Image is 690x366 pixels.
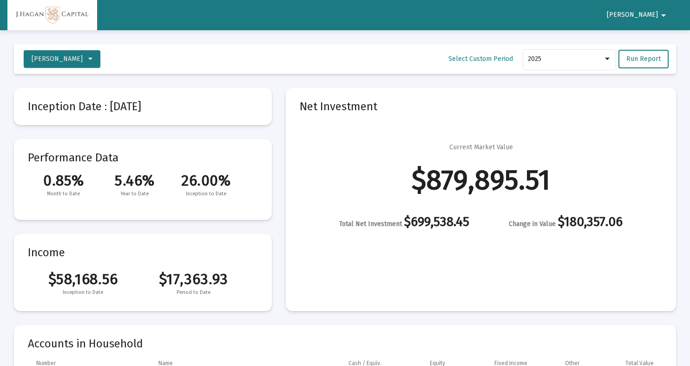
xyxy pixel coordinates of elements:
[626,55,661,63] span: Run Report
[509,220,556,228] span: Change in Value
[448,55,513,63] span: Select Custom Period
[607,11,658,19] span: [PERSON_NAME]
[412,175,551,185] div: $879,895.51
[28,248,258,257] mat-card-title: Income
[509,217,623,229] div: $180,357.06
[14,6,90,25] img: Dashboard
[138,270,249,288] span: $17,363.93
[339,220,402,228] span: Total Net Investment
[618,50,669,68] button: Run Report
[28,153,258,199] mat-card-title: Performance Data
[99,189,170,199] span: Year to Date
[658,6,669,25] mat-icon: arrow_drop_down
[596,6,680,24] button: [PERSON_NAME]
[171,172,242,189] span: 26.00%
[28,189,99,199] span: Month to Date
[28,172,99,189] span: 0.85%
[171,189,242,199] span: Inception to Date
[28,270,138,288] span: $58,168.56
[28,339,662,348] mat-card-title: Accounts in Household
[28,288,138,297] span: Inception to Date
[339,217,469,229] div: $699,538.45
[99,172,170,189] span: 5.46%
[528,55,541,63] span: 2025
[449,143,513,152] div: Current Market Value
[28,102,258,111] mat-card-title: Inception Date : [DATE]
[300,102,662,111] mat-card-title: Net Investment
[138,288,249,297] span: Period to Date
[24,50,100,68] button: [PERSON_NAME]
[32,55,83,63] span: [PERSON_NAME]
